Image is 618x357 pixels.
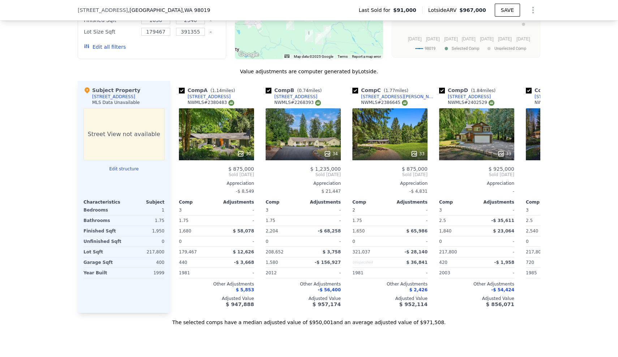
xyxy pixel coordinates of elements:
[323,25,331,38] div: 33303 NE Stossel Creek Way
[323,249,341,254] span: $ 3,758
[448,94,491,100] div: [STREET_ADDRESS]
[439,87,498,94] div: Comp D
[409,189,428,194] span: -$ 4,831
[473,88,482,93] span: 1.84
[493,228,514,234] span: $ 23,064
[266,296,341,301] div: Adjusted Value
[352,199,390,205] div: Comp
[274,100,321,106] div: NWMLS # 2268393
[526,215,562,226] div: 2.5
[391,236,428,247] div: -
[236,189,254,194] span: -$ 8,549
[266,180,341,186] div: Appreciation
[526,260,534,265] span: 720
[209,31,212,34] button: Clear
[83,87,140,94] div: Subject Property
[179,87,238,94] div: Comp A
[179,180,254,186] div: Appreciation
[305,215,341,226] div: -
[409,287,428,292] span: $ 2,426
[402,166,428,172] span: $ 875,000
[439,228,451,234] span: 1,840
[535,100,581,106] div: NWMLS # 2358062
[237,50,261,59] a: Open this area in Google Maps (opens a new window)
[218,215,254,226] div: -
[526,199,563,205] div: Comp
[124,199,164,205] div: Subject
[352,55,381,58] a: Report a map error
[535,94,578,100] div: [STREET_ADDRESS]
[439,172,514,178] span: Sold [DATE]
[218,268,254,278] div: -
[179,94,231,100] a: [STREET_ADDRESS]
[179,281,254,287] div: Other Adjustments
[516,36,530,42] text: [DATE]
[125,215,164,226] div: 1.75
[83,215,123,226] div: Bathrooms
[83,247,123,257] div: Lot Sqft
[411,150,425,157] div: 33
[266,199,303,205] div: Comp
[439,260,447,265] span: 420
[294,55,333,58] span: Map data ©2025 Google
[179,296,254,301] div: Adjusted Value
[216,199,254,205] div: Adjustments
[439,199,477,205] div: Comp
[125,236,164,247] div: 0
[404,249,428,254] span: -$ 28,140
[478,247,514,257] div: -
[439,180,514,186] div: Appreciation
[125,268,164,278] div: 1999
[310,166,341,172] span: $ 1,235,000
[318,228,341,234] span: -$ 68,258
[381,88,411,93] span: ( miles)
[294,88,325,93] span: ( miles)
[352,268,389,278] div: 1981
[78,313,540,326] div: The selected comps have a median adjusted value of $950,001 and an average adjusted value of $971...
[402,100,408,106] img: NWMLS Logo
[83,199,124,205] div: Characteristics
[359,6,393,14] span: Last Sold for
[526,3,540,17] button: Show Options
[315,32,323,44] div: 12820 328th Ave NE
[459,7,486,13] span: $967,000
[526,249,544,254] span: 217,800
[226,301,254,307] span: $ 947,888
[266,215,302,226] div: 1.75
[218,236,254,247] div: -
[338,55,348,58] a: Terms (opens in new tab)
[491,218,514,223] span: -$ 35,611
[352,257,389,267] div: Unspecified
[125,257,164,267] div: 400
[84,43,126,51] button: Edit all filters
[526,94,578,100] a: [STREET_ADDRESS]
[526,281,601,287] div: Other Adjustments
[286,18,294,30] div: 30805 NE 139th St
[125,205,164,215] div: 1
[408,36,422,42] text: [DATE]
[361,100,408,106] div: NWMLS # 2386645
[439,94,491,100] a: [STREET_ADDRESS]
[391,215,428,226] div: -
[439,239,442,244] span: 0
[352,296,428,301] div: Adjusted Value
[406,260,428,265] span: $ 36,841
[526,208,529,213] span: 3
[478,236,514,247] div: -
[498,36,512,42] text: [DATE]
[426,36,440,42] text: [DATE]
[526,296,601,301] div: Adjusted Value
[439,281,514,287] div: Other Adjustments
[266,87,325,94] div: Comp B
[526,180,601,186] div: Appreciation
[526,239,529,244] span: 0
[92,94,135,100] div: [STREET_ADDRESS]
[218,205,254,215] div: -
[322,189,341,194] span: $ 21,447
[352,94,436,100] a: [STREET_ADDRESS][PERSON_NAME]
[125,247,164,257] div: 217,800
[236,287,254,292] span: $ 5,853
[391,205,428,215] div: -
[179,215,215,226] div: 1.75
[183,7,210,13] span: , WA 98019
